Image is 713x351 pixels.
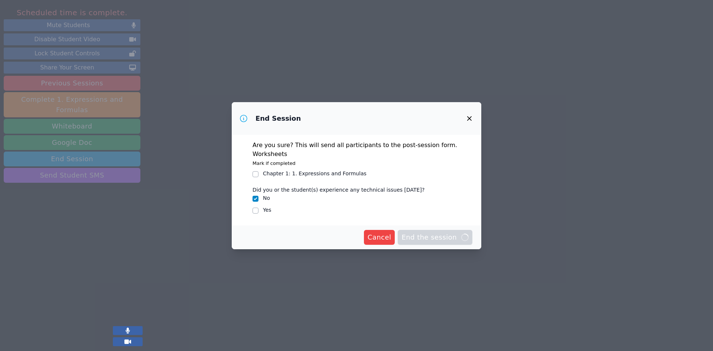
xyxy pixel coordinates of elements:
[253,183,424,194] legend: Did you or the student(s) experience any technical issues [DATE]?
[368,232,391,243] span: Cancel
[263,195,270,201] label: No
[263,207,271,213] label: Yes
[253,141,460,150] p: Are you sure? This will send all participants to the post-session form.
[364,230,395,245] button: Cancel
[253,160,296,166] small: Mark if completed
[263,170,367,177] div: Chapter 1 : 1. Expressions and Formulas
[398,230,472,245] button: End the session
[401,232,469,243] span: End the session
[253,150,460,159] h3: Worksheets
[255,114,301,123] h3: End Session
